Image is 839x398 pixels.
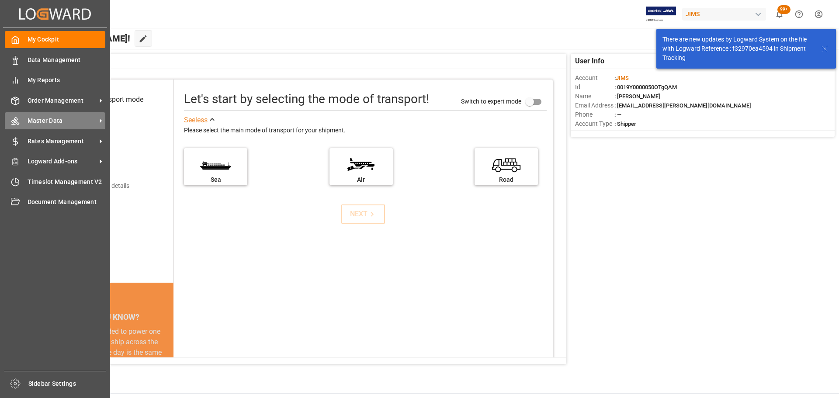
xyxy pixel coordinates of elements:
span: My Reports [28,76,106,85]
span: My Cockpit [28,35,106,44]
span: Timeslot Management V2 [28,177,106,187]
span: Switch to expert mode [461,97,521,104]
a: Data Management [5,51,105,68]
div: Please select the main mode of transport for your shipment. [184,125,547,136]
span: : [EMAIL_ADDRESS][PERSON_NAME][DOMAIN_NAME] [614,102,751,109]
div: See less [184,115,208,125]
img: Exertis%20JAM%20-%20Email%20Logo.jpg_1722504956.jpg [646,7,676,22]
div: Sea [188,175,243,184]
div: DID YOU KNOW? [47,308,173,326]
span: : — [614,111,621,118]
span: : 0019Y0000050OTgQAM [614,84,677,90]
span: Master Data [28,116,97,125]
span: : [PERSON_NAME] [614,93,660,100]
span: Phone [575,110,614,119]
span: Document Management [28,197,106,207]
div: Road [479,175,534,184]
a: My Cockpit [5,31,105,48]
span: Logward Add-ons [28,157,97,166]
div: The energy needed to power one large container ship across the ocean in a single day is the same ... [58,326,163,389]
a: Timeslot Management V2 [5,173,105,190]
span: Id [575,83,614,92]
div: There are new updates by Logward System on the file with Logward Reference : f32970ea4594 in Ship... [662,35,813,62]
div: NEXT [350,209,377,219]
div: Air [334,175,388,184]
a: Document Management [5,194,105,211]
button: NEXT [341,204,385,224]
span: Data Management [28,55,106,65]
span: Email Address [575,101,614,110]
span: Name [575,92,614,101]
span: Rates Management [28,137,97,146]
span: : Shipper [614,121,636,127]
div: Let's start by selecting the mode of transport! [184,90,429,108]
span: Order Management [28,96,97,105]
span: : [614,75,629,81]
span: Account Type [575,119,614,128]
span: Hello [PERSON_NAME]! [36,30,130,47]
span: Sidebar Settings [28,379,107,388]
span: User Info [575,56,604,66]
span: Account [575,73,614,83]
a: My Reports [5,72,105,89]
span: JIMS [616,75,629,81]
